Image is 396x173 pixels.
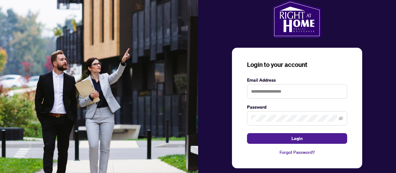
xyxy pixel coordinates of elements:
[247,149,347,156] a: Forgot Password?
[247,133,347,144] button: Login
[339,116,343,121] span: eye-invisible
[247,104,347,111] label: Password
[247,77,347,84] label: Email Address
[247,60,347,69] h3: Login to your account
[291,133,303,143] span: Login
